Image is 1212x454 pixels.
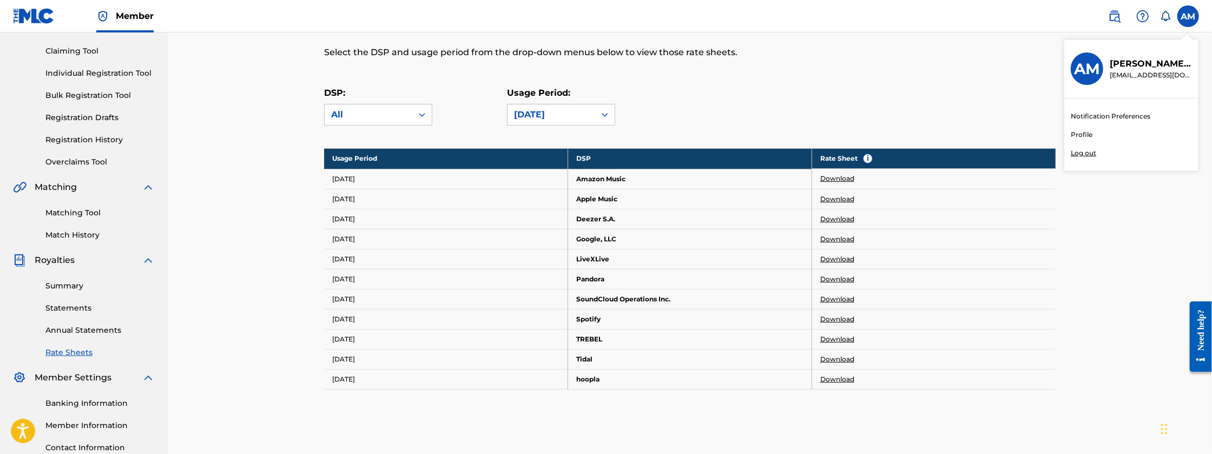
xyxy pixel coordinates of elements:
a: Match History [45,229,155,241]
a: Download [820,174,854,183]
a: Contact Information [45,442,155,453]
p: Log out [1071,148,1096,158]
td: [DATE] [324,369,568,389]
a: Summary [45,280,155,292]
td: hoopla [568,369,812,389]
a: Individual Registration Tool [45,68,155,79]
a: Banking Information [45,398,155,409]
a: Download [820,374,854,384]
td: Apple Music [568,189,812,209]
img: Member Settings [13,371,26,384]
a: Overclaims Tool [45,156,155,168]
label: DSP: [324,88,345,98]
img: expand [142,371,155,384]
a: Rate Sheets [45,347,155,358]
a: Matching Tool [45,207,155,219]
a: Download [820,314,854,324]
img: Matching [13,181,27,194]
th: Rate Sheet [812,148,1056,169]
td: [DATE] [324,289,568,309]
td: Amazon Music [568,169,812,189]
p: darealjaetrilla@gmail.com [1110,70,1192,80]
td: [DATE] [324,249,568,269]
h3: AM [1074,60,1100,78]
img: help [1136,10,1149,23]
td: [DATE] [324,269,568,289]
a: Download [820,234,854,244]
td: TREBEL [568,329,812,349]
a: Profile [1071,130,1092,140]
span: Royalties [35,254,75,267]
a: Download [820,274,854,284]
a: Public Search [1104,5,1125,27]
a: Annual Statements [45,325,155,336]
span: Member Settings [35,371,111,384]
img: expand [142,181,155,194]
label: Usage Period: [507,88,570,98]
iframe: Chat Widget [1158,402,1212,454]
img: Royalties [13,254,26,267]
td: [DATE] [324,309,568,329]
td: [DATE] [324,169,568,189]
div: User Menu [1177,5,1199,27]
a: Registration History [45,134,155,146]
div: Notifications [1160,11,1171,22]
td: [DATE] [324,209,568,229]
td: [DATE] [324,329,568,349]
div: All [331,108,406,121]
td: Deezer S.A. [568,209,812,229]
p: Select the DSP and usage period from the drop-down menus below to view those rate sheets. [324,46,887,59]
a: Claiming Tool [45,45,155,57]
th: DSP [568,148,812,169]
th: Usage Period [324,148,568,169]
a: Notification Preferences [1071,111,1150,121]
span: Member [116,10,154,22]
span: Matching [35,181,77,194]
img: Top Rightsholder [96,10,109,23]
iframe: Resource Center [1182,293,1212,380]
td: [DATE] [324,229,568,249]
a: Download [820,254,854,264]
p: Anthony Martin Jr. [1110,57,1192,70]
a: Bulk Registration Tool [45,90,155,101]
td: Google, LLC [568,229,812,249]
td: LiveXLive [568,249,812,269]
td: [DATE] [324,189,568,209]
div: Help [1132,5,1154,27]
a: Download [820,354,854,364]
a: Member Information [45,420,155,431]
span: i [864,154,872,163]
a: Registration Drafts [45,112,155,123]
div: Drag [1161,413,1168,445]
td: Spotify [568,309,812,329]
a: Download [820,334,854,344]
a: Download [820,214,854,224]
td: Tidal [568,349,812,369]
a: Download [820,194,854,204]
td: Pandora [568,269,812,289]
a: Download [820,294,854,304]
a: Statements [45,302,155,314]
img: MLC Logo [13,8,55,24]
div: [DATE] [514,108,589,121]
td: [DATE] [324,349,568,369]
img: expand [142,254,155,267]
td: SoundCloud Operations Inc. [568,289,812,309]
img: search [1108,10,1121,23]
